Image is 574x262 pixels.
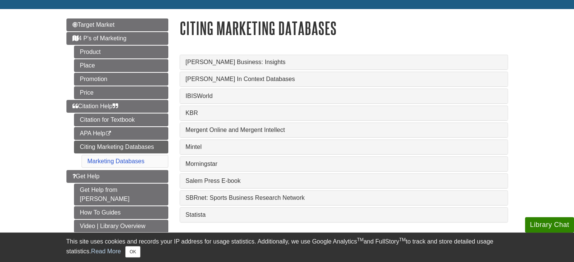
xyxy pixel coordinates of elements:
[186,195,502,201] a: SBRnet: Sports Business Research Network
[66,32,168,45] a: 4 P's of Marketing
[180,18,508,38] h1: Citing Marketing Databases
[91,248,121,254] a: Read More
[399,237,406,242] sup: TM
[72,103,118,109] span: Citation Help
[74,59,168,72] a: Place
[496,231,506,239] abbr: digital object identifier such as 10.1177/‌1032373210373619
[74,86,168,99] a: Price
[186,127,502,133] a: Mergent Online and Mergent Intellect
[74,220,168,233] a: Video | Library Overview
[72,35,127,41] span: 4 P's of Marketing
[72,21,115,28] span: Target Market
[186,161,502,167] a: Morningstar
[74,113,168,126] a: Citation for Textbook
[105,131,112,136] i: This link opens in a new window
[125,246,140,257] button: Close
[186,76,502,83] a: [PERSON_NAME] In Context Databases
[74,206,168,219] a: How To Guides
[180,230,508,241] p: See with DOI if your article includes a .
[66,100,168,113] a: Citation Help
[186,211,502,218] a: Statista
[186,110,502,116] a: KBR
[74,73,168,86] a: Promotion
[525,217,574,233] button: Library Chat
[66,18,168,233] div: Guide Page Menu
[342,231,391,239] a: Journal Articles
[66,237,508,257] div: This site uses cookies and records your IP address for usage statistics. Additionally, we use Goo...
[357,237,363,242] sup: TM
[186,59,502,66] a: [PERSON_NAME] Business: Insights
[186,144,502,150] a: Mintel
[186,178,502,184] a: Salem Press E-book
[186,93,502,100] a: IBISWorld
[74,141,168,153] a: Citing Marketing Databases
[72,173,100,179] span: Get Help
[88,158,145,164] a: Marketing Databases
[74,46,168,58] a: Product
[74,127,168,140] a: APA Help
[66,170,168,183] a: Get Help
[74,184,168,205] a: Get Help from [PERSON_NAME]
[66,18,168,31] a: Target Market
